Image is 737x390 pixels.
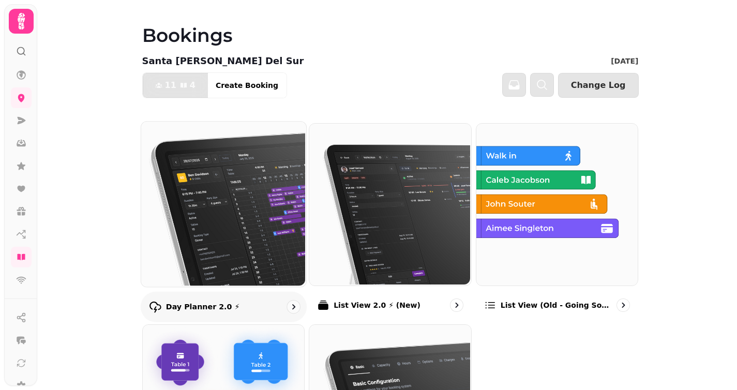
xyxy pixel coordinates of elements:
button: Create Booking [207,73,287,98]
p: [DATE] [611,56,638,66]
a: Day Planner 2.0 ⚡Day Planner 2.0 ⚡ [140,121,306,322]
img: List view (Old - going soon) [475,123,637,284]
span: Create Booking [216,82,278,89]
p: List View 2.0 ⚡ (New) [334,300,420,310]
button: 114 [143,73,208,98]
p: Santa [PERSON_NAME] Del Sur [142,54,304,68]
p: Day Planner 2.0 ⚡ [166,302,239,312]
svg: go to [618,300,628,310]
button: Change Log [558,73,639,98]
svg: go to [288,302,298,312]
span: 4 [190,81,195,89]
span: 11 [165,81,176,89]
svg: go to [452,300,462,310]
span: Change Log [571,81,626,89]
a: List View 2.0 ⚡ (New)List View 2.0 ⚡ (New) [309,123,472,320]
img: List View 2.0 ⚡ (New) [308,123,470,284]
img: Day Planner 2.0 ⚡ [140,121,305,286]
p: List view (Old - going soon) [501,300,613,310]
a: List view (Old - going soon)List view (Old - going soon) [476,123,639,320]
